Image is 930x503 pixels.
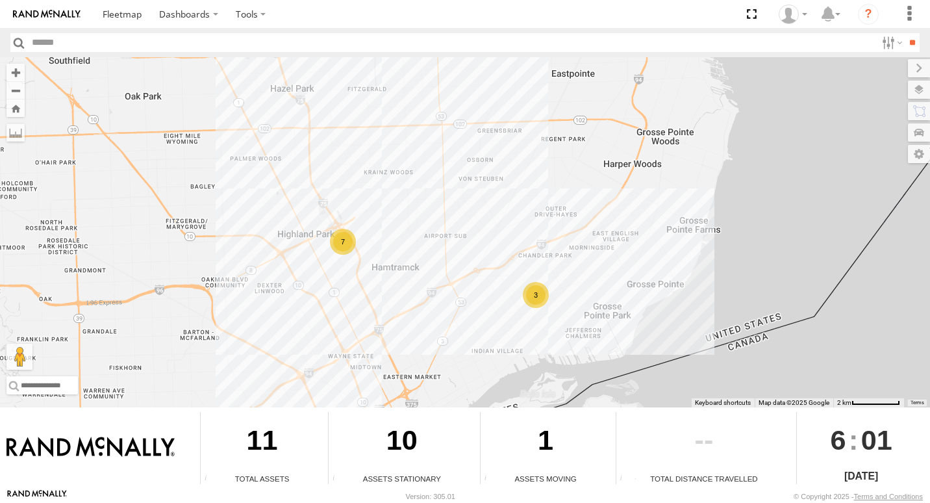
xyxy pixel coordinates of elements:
div: Total number of assets current in transit. [481,474,500,484]
span: 2 km [837,399,851,406]
div: 11 [201,412,323,473]
a: Terms [911,400,924,405]
a: Visit our Website [7,490,67,503]
button: Drag Pegman onto the map to open Street View [6,344,32,370]
div: © Copyright 2025 - [794,493,923,500]
label: Measure [6,123,25,142]
div: : [797,412,925,468]
div: Assets Moving [481,473,611,484]
button: Map Scale: 2 km per 71 pixels [833,398,904,407]
div: Version: 305.01 [406,493,455,500]
div: 7 [330,229,356,255]
div: 3 [523,282,549,308]
label: Map Settings [908,145,930,163]
div: [DATE] [797,469,925,484]
i: ? [858,4,879,25]
div: Total number of assets current stationary. [329,474,348,484]
label: Search Filter Options [877,33,905,52]
div: Valeo Dash [774,5,812,24]
span: 6 [831,412,846,468]
div: Total number of Enabled Assets [201,474,220,484]
button: Zoom Home [6,99,25,117]
div: Assets Stationary [329,473,475,484]
span: Map data ©2025 Google [759,399,829,406]
button: Keyboard shortcuts [695,398,751,407]
div: Total Assets [201,473,323,484]
button: Zoom in [6,64,25,81]
img: rand-logo.svg [13,10,81,19]
div: 10 [329,412,475,473]
div: Total distance travelled by all assets within specified date range and applied filters [616,474,636,484]
div: Total Distance Travelled [616,473,792,484]
span: 01 [861,412,892,468]
a: Terms and Conditions [854,493,923,500]
img: Rand McNally [6,437,175,459]
div: 1 [481,412,611,473]
button: Zoom out [6,81,25,99]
